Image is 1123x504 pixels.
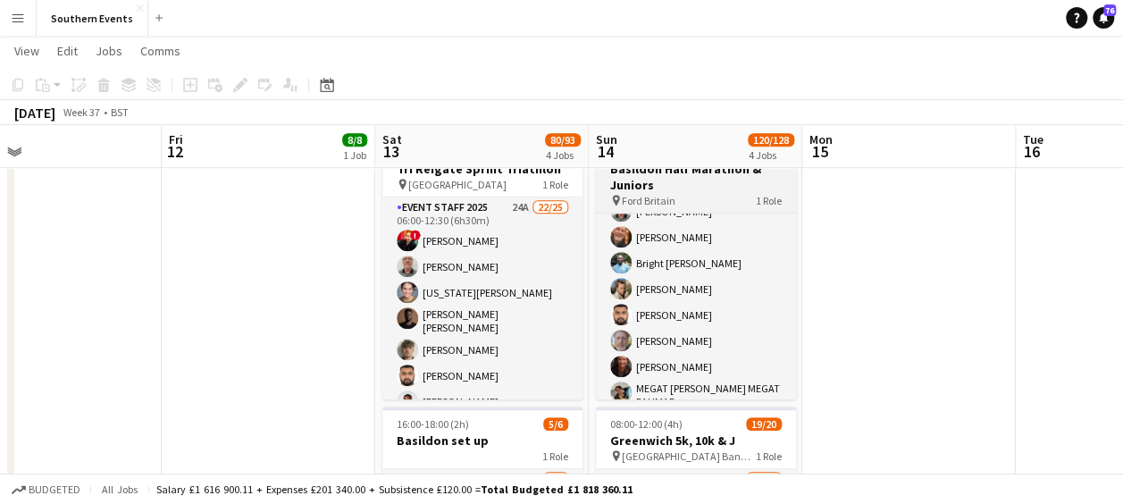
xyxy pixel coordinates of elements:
span: All jobs [98,483,141,496]
span: 15 [807,141,833,162]
span: [GEOGRAPHIC_DATA] [408,178,507,191]
span: 13 [380,141,402,162]
app-job-card: 07:00-14:00 (7h)73/80Basildon Half Marathon & Juniors Ford Britain1 RoleEvent Staff 202567A73/800... [596,135,796,399]
a: View [7,39,46,63]
span: View [14,43,39,59]
div: [DATE] [14,104,55,122]
span: 16 [1020,141,1043,162]
h3: Tri Reigate Sprint Triathlon [382,161,582,177]
a: Edit [50,39,85,63]
span: 76 [1103,4,1116,16]
div: BST [111,105,129,119]
span: Comms [140,43,180,59]
span: Sun [596,131,617,147]
span: 8/8 [342,133,367,147]
button: Budgeted [9,480,83,500]
span: Budgeted [29,483,80,496]
span: Week 37 [59,105,104,119]
span: ! [410,230,421,240]
span: Ford Britain [622,194,675,207]
span: 16:00-18:00 (2h) [397,417,469,431]
span: Edit [57,43,78,59]
span: 1 Role [756,449,782,463]
div: Salary £1 616 900.11 + Expenses £201 340.00 + Subsistence £120.00 = [156,483,633,496]
span: 1 Role [542,178,568,191]
a: 76 [1093,7,1114,29]
span: Fri [169,131,183,147]
span: 14 [593,141,617,162]
span: 120/128 [748,133,794,147]
a: Jobs [88,39,130,63]
div: 4 Jobs [749,148,793,162]
span: 1 Role [756,194,782,207]
div: 1 Job [343,148,366,162]
span: 5/6 [543,417,568,431]
span: 08:00-12:00 (4h) [610,417,683,431]
h3: Basildon set up [382,433,582,449]
a: Comms [133,39,188,63]
span: 12 [166,141,183,162]
span: Sat [382,131,402,147]
button: Southern Events [37,1,148,36]
app-job-card: 06:00-12:30 (6h30m)22/25Tri Reigate Sprint Triathlon [GEOGRAPHIC_DATA]1 RoleEvent Staff 202524A22... [382,135,582,399]
span: Mon [809,131,833,147]
h3: Basildon Half Marathon & Juniors [596,161,796,193]
span: Total Budgeted £1 818 360.11 [481,483,633,496]
div: 4 Jobs [546,148,580,162]
span: Jobs [96,43,122,59]
span: [GEOGRAPHIC_DATA] Bandstand [622,449,756,463]
span: 19/20 [746,417,782,431]
span: 80/93 [545,133,581,147]
h3: Greenwich 5k, 10k & J [596,433,796,449]
span: Tue [1023,131,1043,147]
span: 1 Role [542,449,568,463]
